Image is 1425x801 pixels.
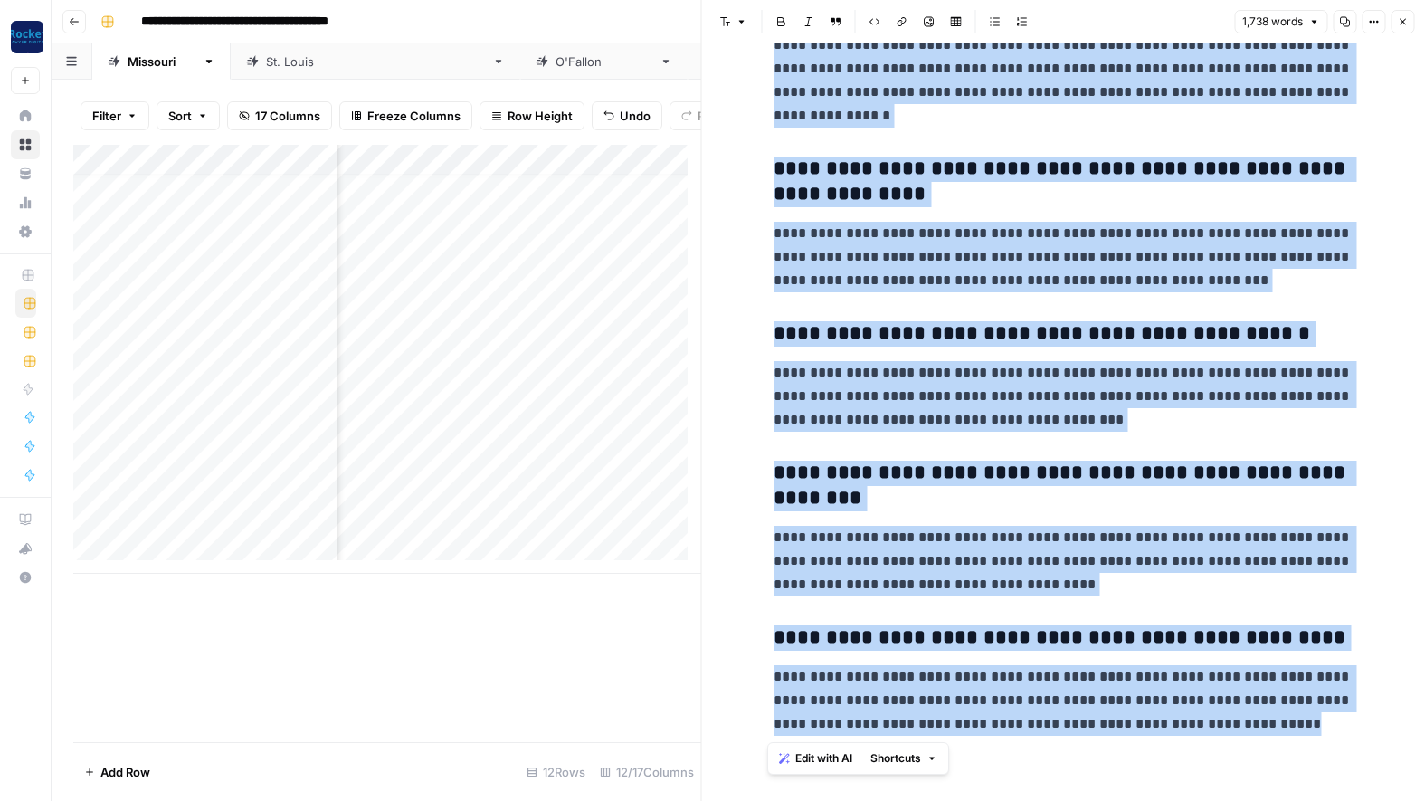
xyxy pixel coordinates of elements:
[168,107,192,125] span: Sort
[863,747,945,770] button: Shortcuts
[11,534,40,563] button: What's new?
[870,750,921,767] span: Shortcuts
[11,159,40,188] a: Your Data
[795,750,852,767] span: Edit with AI
[1242,14,1303,30] span: 1,738 words
[12,535,39,562] div: What's new?
[592,101,662,130] button: Undo
[11,14,40,60] button: Workspace: Rocket Pilots
[1234,10,1327,33] button: 1,738 words
[73,758,161,787] button: Add Row
[100,763,150,781] span: Add Row
[772,747,860,770] button: Edit with AI
[11,217,40,246] a: Settings
[92,43,231,80] a: [US_STATE]
[11,505,40,534] a: AirOps Academy
[231,43,520,80] a: [GEOGRAPHIC_DATA][PERSON_NAME]
[670,101,738,130] button: Redo
[620,107,651,125] span: Undo
[593,758,701,787] div: 12/17 Columns
[11,21,43,53] img: Rocket Pilots Logo
[688,43,880,80] a: [GEOGRAPHIC_DATA]
[11,563,40,592] button: Help + Support
[255,107,320,125] span: 17 Columns
[227,101,332,130] button: 17 Columns
[480,101,584,130] button: Row Height
[11,101,40,130] a: Home
[128,52,195,71] div: [US_STATE]
[81,101,149,130] button: Filter
[519,758,593,787] div: 12 Rows
[157,101,220,130] button: Sort
[367,107,461,125] span: Freeze Columns
[11,188,40,217] a: Usage
[92,107,121,125] span: Filter
[520,43,688,80] a: [PERSON_NAME]
[266,52,485,71] div: [GEOGRAPHIC_DATA][PERSON_NAME]
[11,130,40,159] a: Browse
[508,107,573,125] span: Row Height
[556,52,652,71] div: [PERSON_NAME]
[339,101,472,130] button: Freeze Columns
